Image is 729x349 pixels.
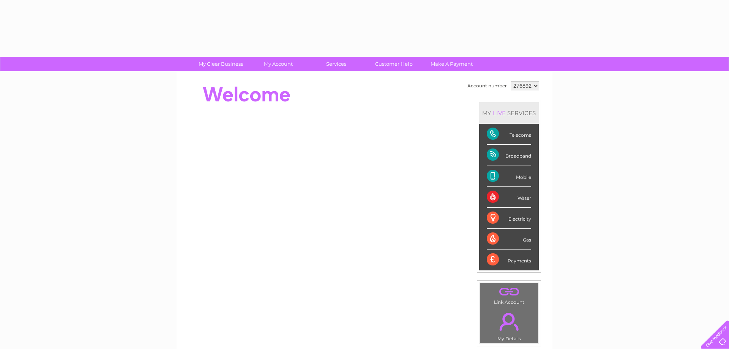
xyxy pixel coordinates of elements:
[487,208,531,229] div: Electricity
[480,283,538,307] td: Link Account
[420,57,483,71] a: Make A Payment
[465,79,509,92] td: Account number
[487,229,531,250] div: Gas
[305,57,368,71] a: Services
[480,306,538,344] td: My Details
[482,308,536,335] a: .
[487,187,531,208] div: Water
[487,124,531,145] div: Telecoms
[482,285,536,298] a: .
[491,109,507,117] div: LIVE
[487,166,531,187] div: Mobile
[189,57,252,71] a: My Clear Business
[363,57,425,71] a: Customer Help
[487,145,531,166] div: Broadband
[247,57,310,71] a: My Account
[487,250,531,270] div: Payments
[479,102,539,124] div: MY SERVICES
